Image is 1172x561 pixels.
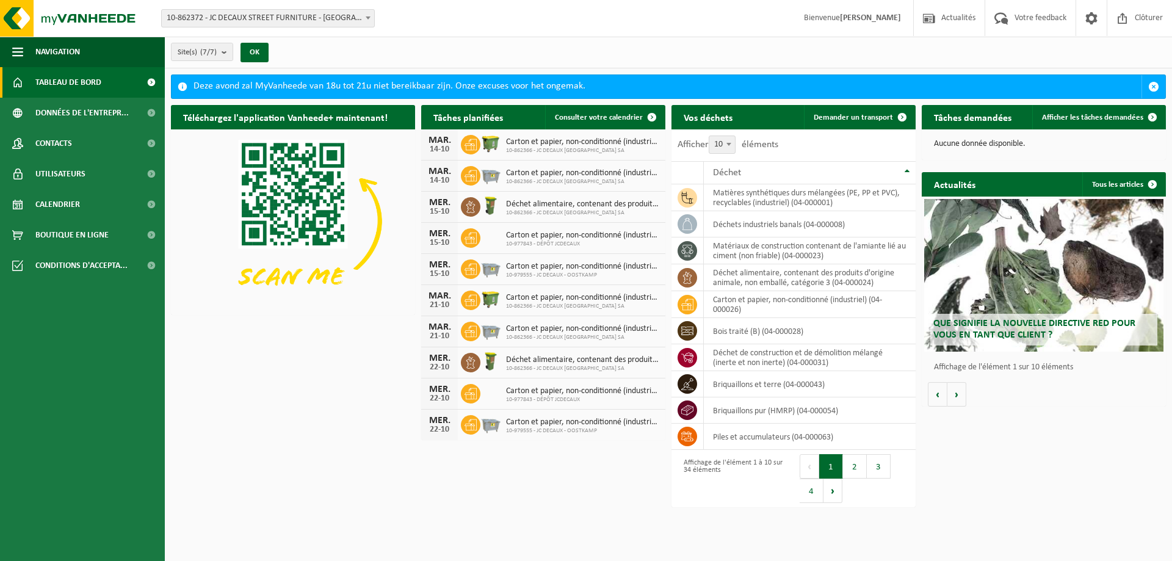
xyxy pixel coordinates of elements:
span: Carton et papier, non-conditionné (industriel) [506,386,659,396]
span: 10-979555 - JC DECAUX - OOSTKAMP [506,272,659,279]
span: Calendrier [35,189,80,220]
strong: [PERSON_NAME] [840,13,901,23]
button: Previous [800,454,819,479]
span: Carton et papier, non-conditionné (industriel) [506,231,659,241]
span: 10 [709,136,735,153]
div: 14-10 [427,176,452,185]
h2: Tâches planifiées [421,105,515,129]
img: WB-1100-HPE-GN-50 [480,289,501,309]
div: MAR. [427,322,452,332]
div: MAR. [427,291,452,301]
div: MER. [427,229,452,239]
span: 10-979555 - JC DECAUX - OOSTKAMP [506,427,659,435]
img: WB-2500-GAL-GY-01 [480,413,501,434]
button: Next [823,479,842,503]
div: 15-10 [427,208,452,216]
span: Carton et papier, non-conditionné (industriel) [506,418,659,427]
button: Site(s)(7/7) [171,43,233,61]
img: WB-2500-GAL-GY-01 [480,320,501,341]
img: WB-0060-HPE-GN-51 [480,351,501,372]
td: déchets industriels banals (04-000008) [704,211,916,237]
div: MAR. [427,167,452,176]
span: 10-862366 - JC DECAUX [GEOGRAPHIC_DATA] SA [506,365,659,372]
span: Utilisateurs [35,159,85,189]
div: Deze avond zal MyVanheede van 18u tot 21u niet bereikbaar zijn. Onze excuses voor het ongemak. [194,75,1141,98]
div: MER. [427,198,452,208]
span: 10-862372 - JC DECAUX STREET FURNITURE - BRUXELLES [161,9,375,27]
span: 10-977843 - DÉPÔT JCDECAUX [506,396,659,404]
span: Navigation [35,37,80,67]
button: 3 [867,454,891,479]
p: Aucune donnée disponible. [934,140,1154,148]
p: Affichage de l'élément 1 sur 10 éléments [934,363,1160,372]
count: (7/7) [200,48,217,56]
span: 10-862366 - JC DECAUX [GEOGRAPHIC_DATA] SA [506,334,659,341]
span: Déchet [713,168,741,178]
span: Carton et papier, non-conditionné (industriel) [506,137,659,147]
img: WB-2500-GAL-GY-01 [480,258,501,278]
img: WB-0060-HPE-GN-51 [480,195,501,216]
a: Tous les articles [1082,172,1165,197]
span: 10-862366 - JC DECAUX [GEOGRAPHIC_DATA] SA [506,147,659,154]
td: matériaux de construction contenant de l'amiante lié au ciment (non friable) (04-000023) [704,237,916,264]
h2: Vos déchets [671,105,745,129]
a: Afficher les tâches demandées [1032,105,1165,129]
img: WB-2500-GAL-GY-01 [480,164,501,185]
span: Demander un transport [814,114,893,121]
span: Carton et papier, non-conditionné (industriel) [506,262,659,272]
span: Déchet alimentaire, contenant des produits d'origine animale, non emballé, catég... [506,355,659,365]
span: Carton et papier, non-conditionné (industriel) [506,293,659,303]
span: 10-862366 - JC DECAUX [GEOGRAPHIC_DATA] SA [506,303,659,310]
div: 22-10 [427,363,452,372]
span: Données de l'entrepr... [35,98,129,128]
h2: Tâches demandées [922,105,1024,129]
span: Déchet alimentaire, contenant des produits d'origine animale, non emballé, catég... [506,200,659,209]
span: Carton et papier, non-conditionné (industriel) [506,324,659,334]
div: 14-10 [427,145,452,154]
h2: Téléchargez l'application Vanheede+ maintenant! [171,105,400,129]
td: carton et papier, non-conditionné (industriel) (04-000026) [704,291,916,318]
div: MER. [427,353,452,363]
span: Contacts [35,128,72,159]
button: Vorige [928,382,947,407]
span: 10-862366 - JC DECAUX [GEOGRAPHIC_DATA] SA [506,209,659,217]
span: 10 [709,136,736,154]
td: briquaillons pur (HMRP) (04-000054) [704,397,916,424]
div: MER. [427,260,452,270]
div: 15-10 [427,239,452,247]
span: Afficher les tâches demandées [1042,114,1143,121]
img: WB-1100-HPE-GN-50 [480,133,501,154]
div: 22-10 [427,425,452,434]
span: Consulter votre calendrier [555,114,643,121]
div: 15-10 [427,270,452,278]
div: 21-10 [427,332,452,341]
td: déchet de construction et de démolition mélangé (inerte et non inerte) (04-000031) [704,344,916,371]
span: 10-862366 - JC DECAUX [GEOGRAPHIC_DATA] SA [506,178,659,186]
span: 10-862372 - JC DECAUX STREET FURNITURE - BRUXELLES [162,10,374,27]
div: MER. [427,416,452,425]
button: 1 [819,454,843,479]
h2: Actualités [922,172,988,196]
td: déchet alimentaire, contenant des produits d'origine animale, non emballé, catégorie 3 (04-000024) [704,264,916,291]
a: Consulter votre calendrier [545,105,664,129]
img: Download de VHEPlus App [171,129,415,313]
div: MAR. [427,136,452,145]
div: Affichage de l'élément 1 à 10 sur 34 éléments [678,453,787,504]
span: Carton et papier, non-conditionné (industriel) [506,168,659,178]
button: OK [241,43,269,62]
a: Demander un transport [804,105,914,129]
a: Que signifie la nouvelle directive RED pour vous en tant que client ? [924,199,1163,352]
div: MER. [427,385,452,394]
span: 10-977843 - DÉPÔT JCDECAUX [506,241,659,248]
button: 4 [800,479,823,503]
button: 2 [843,454,867,479]
div: 21-10 [427,301,452,309]
td: Piles et accumulateurs (04-000063) [704,424,916,450]
span: Que signifie la nouvelle directive RED pour vous en tant que client ? [933,319,1135,340]
span: Conditions d'accepta... [35,250,128,281]
div: 22-10 [427,394,452,403]
button: Volgende [947,382,966,407]
label: Afficher éléments [678,140,778,150]
span: Boutique en ligne [35,220,109,250]
span: Tableau de bord [35,67,101,98]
